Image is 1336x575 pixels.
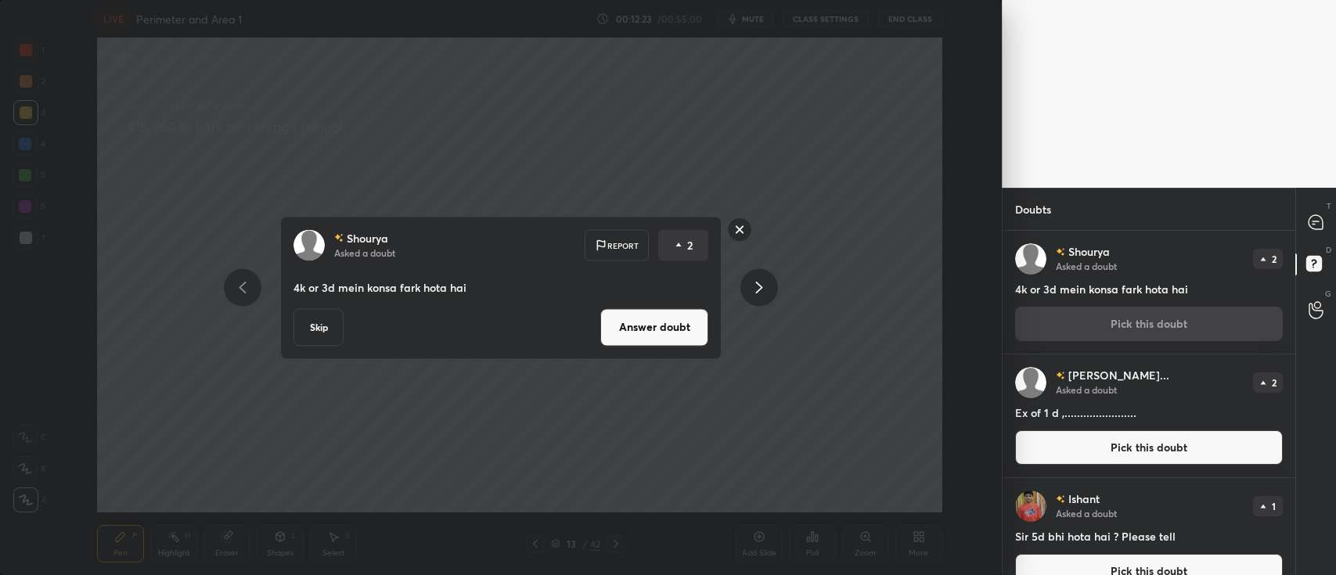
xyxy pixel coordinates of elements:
[1056,372,1065,380] img: no-rating-badge.077c3623.svg
[1327,200,1331,212] p: T
[1015,243,1046,275] img: default.png
[1056,383,1117,396] p: Asked a doubt
[1015,367,1046,398] img: default.png
[1015,491,1046,522] img: ff20e27d57cc4de7bd3ec26f1db9e448.jpg
[585,229,649,261] div: Report
[1068,493,1100,505] p: Ishant
[1056,507,1117,519] p: Asked a doubt
[1015,430,1283,465] button: Pick this doubt
[334,246,395,258] p: Asked a doubt
[1015,528,1283,544] h4: Sir 5d bhi hota hai ? Please tell
[293,279,708,295] p: 4k or 3d mein konsa fark hota hai
[1272,254,1277,264] p: 2
[1273,501,1277,511] p: 1
[1068,369,1169,382] p: [PERSON_NAME]...
[1056,248,1065,257] img: no-rating-badge.077c3623.svg
[1056,495,1065,504] img: no-rating-badge.077c3623.svg
[1068,246,1110,258] p: Shourya
[334,234,344,243] img: no-rating-badge.077c3623.svg
[293,308,344,346] button: Skip
[1325,288,1331,300] p: G
[687,237,693,253] p: 2
[1015,404,1283,421] h4: Ex of 1 d ,.......................
[347,232,388,244] p: Shourya
[1015,281,1283,297] h4: 4k or 3d mein konsa fark hota hai
[1003,231,1295,575] div: grid
[1326,244,1331,256] p: D
[1003,189,1064,230] p: Doubts
[1056,260,1117,272] p: Asked a doubt
[293,229,325,261] img: default.png
[1272,378,1277,387] p: 2
[600,308,708,346] button: Answer doubt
